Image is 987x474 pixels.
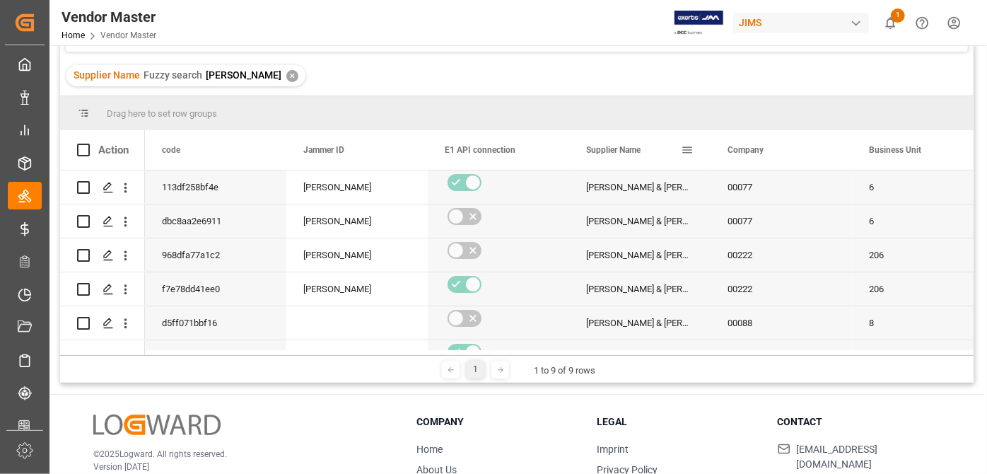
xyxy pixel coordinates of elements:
div: [PERSON_NAME] [303,171,411,204]
div: [PERSON_NAME] & [PERSON_NAME] (US funds [GEOGRAPHIC_DATA]) (W/T*) [569,238,711,272]
div: 113df258bf4e [145,170,286,204]
div: f7e78dd41ee0 [145,272,286,306]
span: Business Unit [869,145,921,155]
button: show 1 new notifications [875,7,906,39]
h3: Legal [597,415,760,429]
div: 00222 [711,238,852,272]
span: [EMAIL_ADDRESS][DOMAIN_NAME] [796,442,940,472]
div: Press SPACE to select this row. [60,340,145,374]
div: Press SPACE to select this row. [60,272,145,306]
div: 1 [467,361,484,378]
div: JIMS [733,13,869,33]
div: Press SPACE to select this row. [60,170,145,204]
div: Vendor Master [62,6,156,28]
div: [PERSON_NAME] [303,239,411,272]
div: [PERSON_NAME] & [PERSON_NAME] [569,170,711,204]
div: [PERSON_NAME] [303,341,411,374]
div: 00077 [711,204,852,238]
span: Fuzzy search [144,69,202,81]
span: E1 API connection [445,145,515,155]
img: Exertis%20JAM%20-%20Email%20Logo.jpg_1722504956.jpg [674,11,723,35]
span: code [162,145,180,155]
div: Press SPACE to select this row. [60,204,145,238]
div: 00088 [711,306,852,340]
span: [PERSON_NAME] [206,69,281,81]
div: [PERSON_NAME] & [PERSON_NAME] (US funds [GEOGRAPHIC_DATA]) (W/T*) [569,272,711,306]
div: 7c3c67dcb9e2 [145,340,286,374]
h3: Company [416,415,579,429]
a: Imprint [597,444,629,455]
div: 00077 [711,170,852,204]
button: Help Center [906,7,938,39]
div: [PERSON_NAME] [303,205,411,238]
p: © 2025 Logward. All rights reserved. [93,448,381,461]
div: 00222 [711,340,852,374]
div: [PERSON_NAME] & [PERSON_NAME] [569,204,711,238]
span: Jammer ID [303,145,344,155]
span: 1 [891,8,905,23]
div: 968dfa77a1c2 [145,238,286,272]
span: Supplier Name [74,69,140,81]
div: Press SPACE to select this row. [60,306,145,340]
p: Version [DATE] [93,461,381,473]
span: Supplier Name [586,145,641,155]
div: [PERSON_NAME] & [PERSON_NAME] [GEOGRAPHIC_DATA] / AM&S * *DO NOT USE** [569,306,711,340]
a: Home [62,30,85,40]
a: Home [416,444,443,455]
div: 1 to 9 of 9 rows [534,364,595,378]
div: [PERSON_NAME] [303,273,411,306]
h3: Contact [778,415,940,429]
div: Press SPACE to select this row. [60,238,145,272]
span: Company [728,145,764,155]
img: Logward Logo [93,415,221,435]
div: Action [98,144,129,156]
div: dbc8aa2e6911 [145,204,286,238]
span: Drag here to set row groups [107,108,217,119]
div: d5ff071bbf16 [145,306,286,340]
div: [PERSON_NAME] & [PERSON_NAME] (W/T*)- [569,340,711,374]
div: ✕ [286,70,298,82]
div: 00222 [711,272,852,306]
button: JIMS [733,9,875,36]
